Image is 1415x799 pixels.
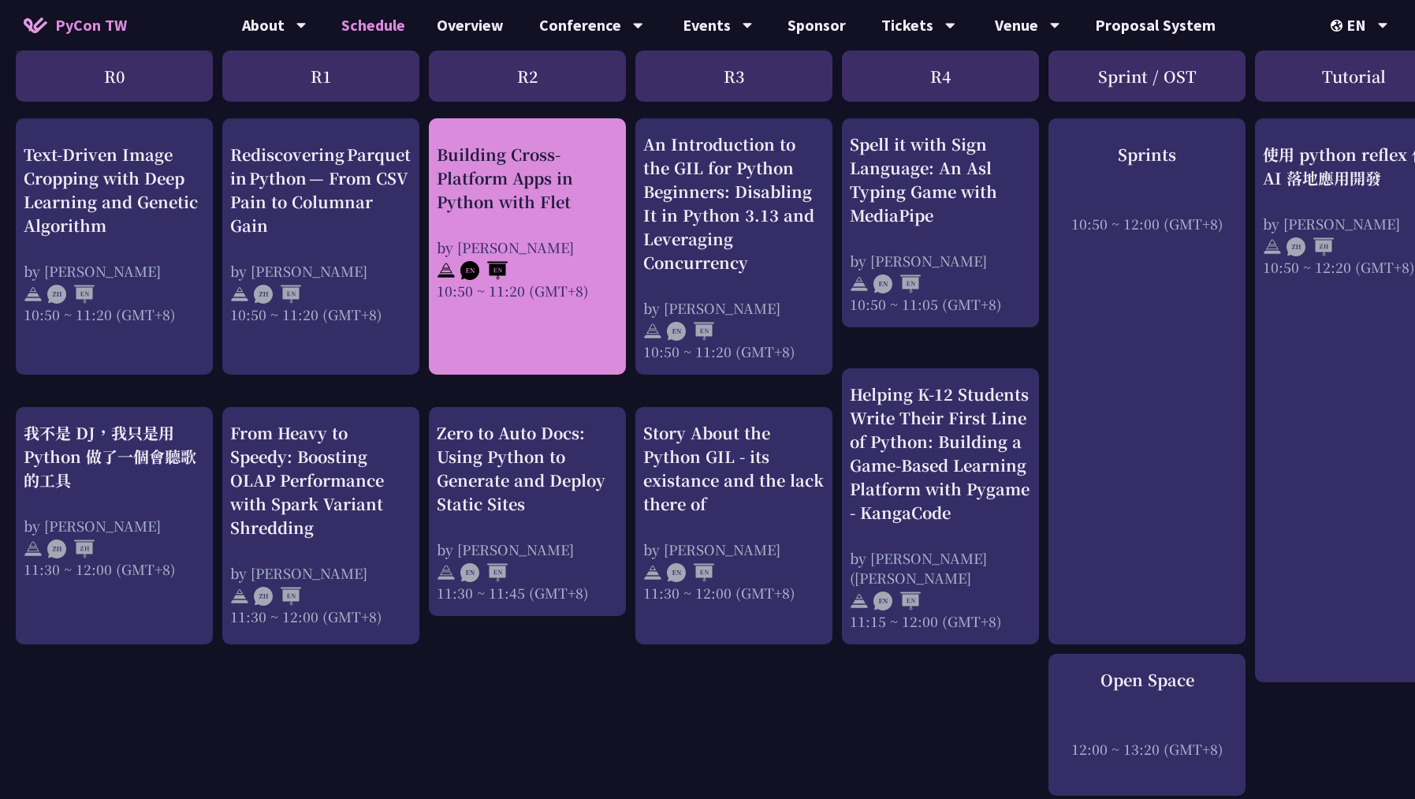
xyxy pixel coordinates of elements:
[850,383,1031,631] a: Helping K-12 Students Write Their First Line of Python: Building a Game-Based Learning Platform w...
[437,142,618,213] div: Building Cross-Platform Apps in Python with Flet
[1056,213,1238,233] div: 10:50 ~ 12:00 (GMT+8)
[429,50,626,102] div: R2
[643,298,825,318] div: by [PERSON_NAME]
[643,421,825,516] div: Story About the Python GIL - its existance and the lack there of
[1056,142,1238,166] div: Sprints
[1056,739,1238,759] div: 12:00 ~ 13:20 (GMT+8)
[643,540,825,559] div: by [PERSON_NAME]
[850,133,1031,314] a: Spell it with Sign Language: An Asl Typing Game with MediaPipe by [PERSON_NAME] 10:50 ~ 11:05 (GM...
[230,607,411,626] div: 11:30 ~ 12:00 (GMT+8)
[850,548,1031,588] div: by [PERSON_NAME] ([PERSON_NAME]
[437,563,456,582] img: svg+xml;base64,PHN2ZyB4bWxucz0iaHR0cDovL3d3dy53My5vcmcvMjAwMC9zdmciIHdpZHRoPSIyNCIgaGVpZ2h0PSIyNC...
[24,516,205,536] div: by [PERSON_NAME]
[873,274,921,293] img: ENEN.5a408d1.svg
[24,142,205,237] div: Text-Driven Image Cropping with Deep Learning and Genetic Algorithm
[643,133,825,274] div: An Introduction to the GIL for Python Beginners: Disabling It in Python 3.13 and Leveraging Concu...
[230,133,411,314] a: Rediscovering Parquet in Python — From CSV Pain to Columnar Gain by [PERSON_NAME] 10:50 ~ 11:20 (...
[24,559,205,579] div: 11:30 ~ 12:00 (GMT+8)
[643,133,825,361] a: An Introduction to the GIL for Python Beginners: Disabling It in Python 3.13 and Leveraging Concu...
[437,540,618,559] div: by [PERSON_NAME]
[437,421,618,516] div: Zero to Auto Docs: Using Python to Generate and Deploy Static Sites
[222,50,419,102] div: R1
[1056,668,1238,759] a: Open Space 12:00 ~ 13:20 (GMT+8)
[1287,237,1334,256] img: ZHZH.38617ef.svg
[24,304,205,323] div: 10:50 ~ 11:20 (GMT+8)
[437,280,618,300] div: 10:50 ~ 11:20 (GMT+8)
[643,583,825,603] div: 11:30 ~ 12:00 (GMT+8)
[850,133,1031,227] div: Spell it with Sign Language: An Asl Typing Game with MediaPipe
[55,13,127,37] span: PyCon TW
[635,50,832,102] div: R3
[230,421,411,540] div: From Heavy to Speedy: Boosting OLAP Performance with Spark Variant Shredding
[873,592,921,610] img: ENEN.5a408d1.svg
[230,304,411,323] div: 10:50 ~ 11:20 (GMT+8)
[24,133,205,314] a: Text-Driven Image Cropping with Deep Learning and Genetic Algorithm by [PERSON_NAME] 10:50 ~ 11:2...
[230,260,411,280] div: by [PERSON_NAME]
[643,322,662,341] img: svg+xml;base64,PHN2ZyB4bWxucz0iaHR0cDovL3d3dy53My5vcmcvMjAwMC9zdmciIHdpZHRoPSIyNCIgaGVpZ2h0PSIyNC...
[24,421,205,492] div: 我不是 DJ，我只是用 Python 做了一個會聽歌的工具
[437,421,618,603] a: Zero to Auto Docs: Using Python to Generate and Deploy Static Sites by [PERSON_NAME] 11:30 ~ 11:4...
[850,251,1031,271] div: by [PERSON_NAME]
[667,563,714,582] img: ENEN.5a408d1.svg
[1048,50,1246,102] div: Sprint / OST
[850,274,869,293] img: svg+xml;base64,PHN2ZyB4bWxucz0iaHR0cDovL3d3dy53My5vcmcvMjAwMC9zdmciIHdpZHRoPSIyNCIgaGVpZ2h0PSIyNC...
[850,611,1031,631] div: 11:15 ~ 12:00 (GMT+8)
[1331,20,1346,32] img: Locale Icon
[850,592,869,610] img: svg+xml;base64,PHN2ZyB4bWxucz0iaHR0cDovL3d3dy53My5vcmcvMjAwMC9zdmciIHdpZHRoPSIyNCIgaGVpZ2h0PSIyNC...
[254,587,301,606] img: ZHEN.371966e.svg
[437,237,618,256] div: by [PERSON_NAME]
[437,133,618,290] a: Building Cross-Platform Apps in Python with Flet by [PERSON_NAME] 10:50 ~ 11:20 (GMT+8)
[24,540,43,558] img: svg+xml;base64,PHN2ZyB4bWxucz0iaHR0cDovL3d3dy53My5vcmcvMjAwMC9zdmciIHdpZHRoPSIyNCIgaGVpZ2h0PSIyNC...
[230,285,249,304] img: svg+xml;base64,PHN2ZyB4bWxucz0iaHR0cDovL3d3dy53My5vcmcvMjAwMC9zdmciIHdpZHRoPSIyNCIgaGVpZ2h0PSIyNC...
[230,587,249,606] img: svg+xml;base64,PHN2ZyB4bWxucz0iaHR0cDovL3d3dy53My5vcmcvMjAwMC9zdmciIHdpZHRoPSIyNCIgaGVpZ2h0PSIyNC...
[643,342,825,361] div: 10:50 ~ 11:20 (GMT+8)
[47,285,95,304] img: ZHEN.371966e.svg
[254,285,301,304] img: ZHEN.371966e.svg
[24,260,205,280] div: by [PERSON_NAME]
[1263,237,1282,256] img: svg+xml;base64,PHN2ZyB4bWxucz0iaHR0cDovL3d3dy53My5vcmcvMjAwMC9zdmciIHdpZHRoPSIyNCIgaGVpZ2h0PSIyNC...
[230,142,411,237] div: Rediscovering Parquet in Python — From CSV Pain to Columnar Gain
[47,540,95,558] img: ZHZH.38617ef.svg
[1056,668,1238,692] div: Open Space
[16,50,213,102] div: R0
[230,421,411,626] a: From Heavy to Speedy: Boosting OLAP Performance with Spark Variant Shredding by [PERSON_NAME] 11:...
[643,421,825,603] a: Story About the Python GIL - its existance and the lack there of by [PERSON_NAME] 11:30 ~ 12:00 (...
[24,421,205,579] a: 我不是 DJ，我只是用 Python 做了一個會聽歌的工具 by [PERSON_NAME] 11:30 ~ 12:00 (GMT+8)
[24,285,43,304] img: svg+xml;base64,PHN2ZyB4bWxucz0iaHR0cDovL3d3dy53My5vcmcvMjAwMC9zdmciIHdpZHRoPSIyNCIgaGVpZ2h0PSIyNC...
[850,383,1031,525] div: Helping K-12 Students Write Their First Line of Python: Building a Game-Based Learning Platform w...
[460,563,508,582] img: ENEN.5a408d1.svg
[437,261,456,280] img: svg+xml;base64,PHN2ZyB4bWxucz0iaHR0cDovL3d3dy53My5vcmcvMjAwMC9zdmciIHdpZHRoPSIyNCIgaGVpZ2h0PSIyNC...
[460,261,508,280] img: ENEN.5a408d1.svg
[8,6,143,45] a: PyCon TW
[643,563,662,582] img: svg+xml;base64,PHN2ZyB4bWxucz0iaHR0cDovL3d3dy53My5vcmcvMjAwMC9zdmciIHdpZHRoPSIyNCIgaGVpZ2h0PSIyNC...
[230,563,411,583] div: by [PERSON_NAME]
[24,17,47,33] img: Home icon of PyCon TW 2025
[842,50,1039,102] div: R4
[850,294,1031,314] div: 10:50 ~ 11:05 (GMT+8)
[667,322,714,341] img: ENEN.5a408d1.svg
[437,583,618,603] div: 11:30 ~ 11:45 (GMT+8)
